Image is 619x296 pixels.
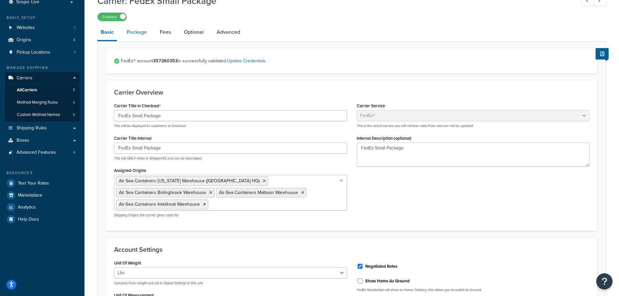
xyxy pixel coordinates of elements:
a: Advanced [213,24,243,40]
a: Boxes [5,135,80,147]
a: Basic [97,24,117,41]
span: Air-Sea Containers Inteliheat Warehouse [119,201,200,208]
button: Show Help Docs [596,48,609,59]
label: Carrier Title in Checkout [114,103,161,109]
h3: Carrier Overview [114,89,589,96]
span: Air Sea Containers [US_STATE] Warehouse ([GEOGRAPHIC_DATA] HQ) [119,177,260,184]
a: Origins4 [5,34,80,46]
a: Websites1 [5,22,80,34]
a: Advanced Features4 [5,147,80,159]
li: Method Merging Rules [5,97,80,109]
li: Pickup Locations [5,46,80,58]
label: Internal Description (optional) [357,136,411,141]
a: AllCarriers7 [5,84,80,96]
strong: 357260353 [153,58,178,64]
a: Custom Method Names0 [5,109,80,121]
div: Basic Setup [5,15,80,20]
span: 0 [73,112,75,118]
a: Pickup Locations1 [5,46,80,58]
label: Assigned Origins [114,168,146,173]
span: 4 [73,100,75,105]
li: Carriers [5,72,80,122]
label: Enabled [98,13,126,21]
span: All Carriers [17,87,37,93]
a: Analytics [5,201,80,213]
p: This will ONLY show in ShipperHQ and can be descriptive [114,156,347,161]
li: Websites [5,22,80,34]
span: Air-Sea Containers Mattoon Warehouse [219,189,298,196]
p: Shipping Origins this carrier gives rates for [114,213,347,218]
span: Air Sea Containers Bolingbrook Warehouse [119,189,206,196]
span: Boxes [17,138,29,143]
label: Carrier Service [357,103,385,108]
span: Marketplace [18,193,42,198]
span: Help Docs [18,217,39,222]
span: 1 [74,25,75,31]
a: Marketplace [5,189,80,201]
span: 7 [73,87,75,93]
span: Test Your Rates [18,181,49,186]
span: Carriers [17,75,32,81]
a: Method Merging Rules4 [5,97,80,109]
span: 1 [74,50,75,55]
p: This will be displayed to customers at checkout [114,123,347,128]
h3: Account Settings [114,246,589,253]
label: Unit Of Weight [114,261,141,265]
span: Advanced Features [17,150,56,155]
textarea: FedEx Small Package [357,143,590,167]
span: Pickup Locations [17,50,50,55]
span: Analytics [18,205,36,210]
a: Update Credentials [227,58,266,64]
span: Method Merging Rules [17,100,58,105]
a: Shipping Rules [5,122,80,134]
span: 4 [73,37,75,43]
a: Carriers [5,72,80,84]
p: This is the actual service you will retrieve rates from and can not be updated [357,123,590,128]
li: Advanced Features [5,147,80,159]
li: Origins [5,34,80,46]
div: Resources [5,170,80,176]
a: Help Docs [5,213,80,225]
li: Custom Method Names [5,109,80,121]
label: Carrier Title Internal [114,136,151,141]
span: 4 [73,150,75,155]
a: Optional [181,24,207,40]
span: Custom Method Names [17,112,60,118]
label: Show Home As Ground [365,278,410,284]
a: Fees [157,24,174,40]
p: FedEx Residential will show as Home Delivery, this allows you to switch to Ground [357,288,590,292]
button: Open Resource Center [596,273,613,290]
div: Manage Shipping [5,65,80,71]
span: FedEx® account is successfully validated. [121,57,589,66]
span: Origins [17,37,31,43]
a: Package [123,24,150,40]
label: Negotiated Rates [365,264,397,269]
p: Converts from weight unit set in Global Settings to this unit [114,281,347,286]
span: Websites [17,25,35,31]
span: Shipping Rules [17,125,47,131]
a: Test Your Rates [5,177,80,189]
